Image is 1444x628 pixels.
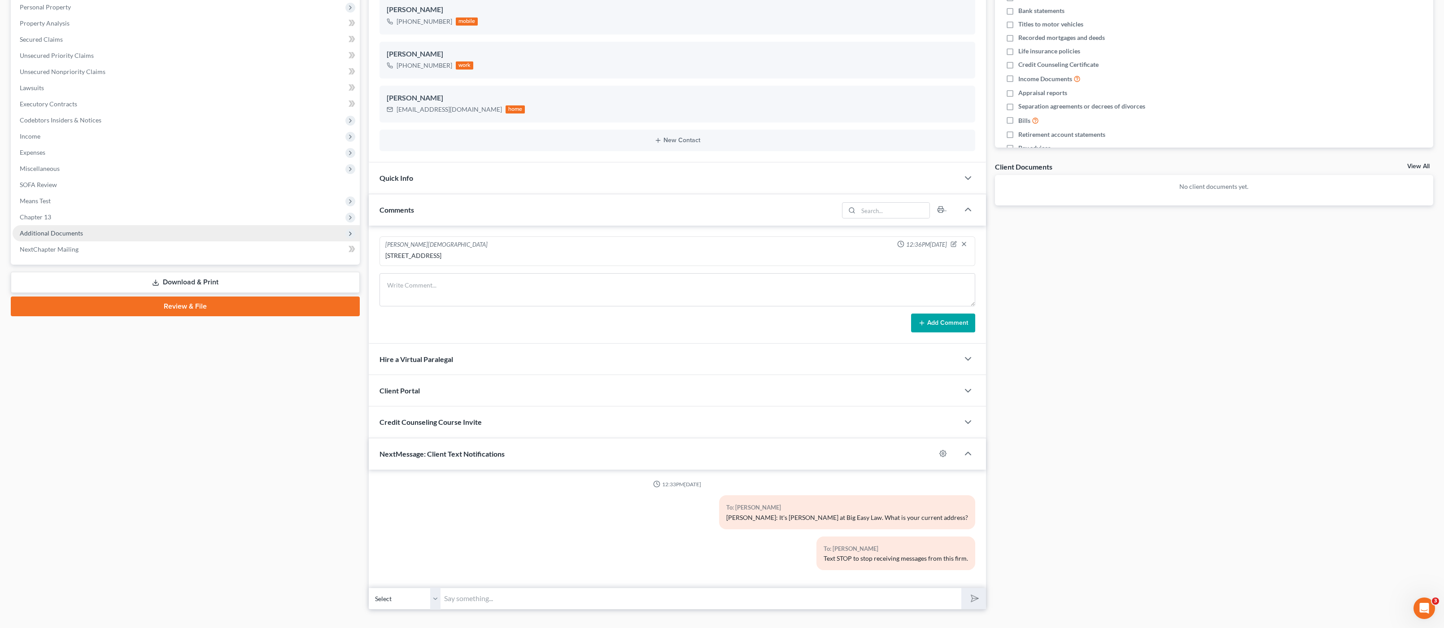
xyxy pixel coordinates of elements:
span: Unsecured Nonpriority Claims [20,68,105,75]
span: Separation agreements or decrees of divorces [1018,102,1145,111]
span: Codebtors Insiders & Notices [20,116,101,124]
p: No client documents yet. [1002,182,1426,191]
span: Additional Documents [20,229,83,237]
span: Means Test [20,197,51,205]
button: New Contact [387,137,968,144]
span: Unsecured Priority Claims [20,52,94,59]
a: Unsecured Nonpriority Claims [13,64,360,80]
span: Lawsuits [20,84,44,92]
span: Secured Claims [20,35,63,43]
span: Credit Counseling Certificate [1018,60,1099,69]
div: [PERSON_NAME] [387,4,968,15]
span: Recorded mortgages and deeds [1018,33,1105,42]
div: home [506,105,525,113]
a: Unsecured Priority Claims [13,48,360,64]
span: Miscellaneous [20,165,60,172]
span: NextChapter Mailing [20,245,79,253]
div: Text STOP to stop receiving messages from this firm. [824,554,968,563]
a: Review & File [11,297,360,316]
a: View All [1407,163,1430,170]
button: Add Comment [911,314,975,332]
div: [PHONE_NUMBER] [397,17,452,26]
div: [PERSON_NAME][DEMOGRAPHIC_DATA] [385,240,488,249]
span: Titles to motor vehicles [1018,20,1083,29]
span: Life insurance policies [1018,47,1080,56]
span: 12:36PM[DATE] [906,240,947,249]
span: Chapter 13 [20,213,51,221]
div: [STREET_ADDRESS] [385,251,969,260]
div: To: [PERSON_NAME] [726,502,968,513]
span: Hire a Virtual Paralegal [380,355,453,363]
div: [PERSON_NAME] [387,49,968,60]
div: [PERSON_NAME] [387,93,968,104]
span: Appraisal reports [1018,88,1067,97]
input: Search... [858,203,929,218]
div: Client Documents [995,162,1052,171]
a: Lawsuits [13,80,360,96]
span: Client Portal [380,386,420,395]
span: SOFA Review [20,181,57,188]
div: 12:33PM[DATE] [380,480,975,488]
div: mobile [456,17,478,26]
span: Personal Property [20,3,71,11]
span: Expenses [20,148,45,156]
div: [PERSON_NAME]: It's [PERSON_NAME] at Big Easy Law. What is your current address? [726,513,968,522]
span: NextMessage: Client Text Notifications [380,449,505,458]
a: Property Analysis [13,15,360,31]
span: Comments [380,205,414,214]
span: 3 [1432,597,1439,605]
a: Download & Print [11,272,360,293]
a: SOFA Review [13,177,360,193]
span: Bills [1018,116,1030,125]
div: [EMAIL_ADDRESS][DOMAIN_NAME] [397,105,502,114]
span: Quick Info [380,174,413,182]
div: To: [PERSON_NAME] [824,544,968,554]
span: Income [20,132,40,140]
span: Executory Contracts [20,100,77,108]
span: Credit Counseling Course Invite [380,418,482,426]
span: Retirement account statements [1018,130,1105,139]
a: NextChapter Mailing [13,241,360,257]
span: Bank statements [1018,6,1064,15]
a: Executory Contracts [13,96,360,112]
div: [PHONE_NUMBER] [397,61,452,70]
span: Income Documents [1018,74,1072,83]
span: Pay advices [1018,144,1051,153]
div: work [456,61,474,70]
iframe: Intercom live chat [1413,597,1435,619]
span: Property Analysis [20,19,70,27]
a: Secured Claims [13,31,360,48]
input: Say something... [441,588,961,610]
